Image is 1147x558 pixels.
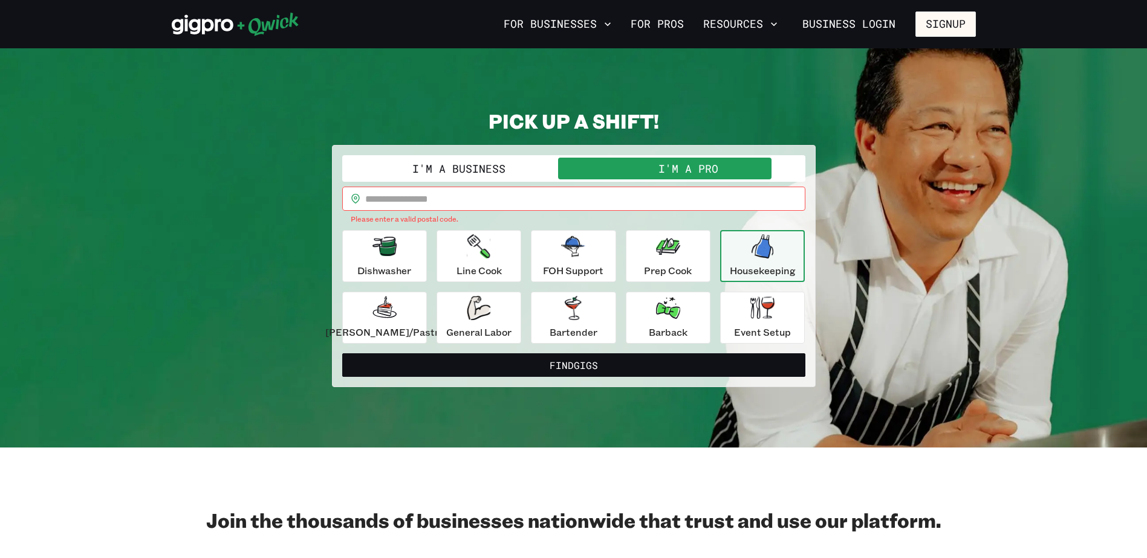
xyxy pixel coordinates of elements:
p: Housekeeping [730,263,796,278]
button: Prep Cook [626,230,710,282]
button: [PERSON_NAME]/Pastry [342,292,427,344]
p: Prep Cook [644,263,692,278]
p: Please enter a valid postal code. [351,213,797,225]
button: For Businesses [499,14,616,34]
h2: Join the thousands of businesses nationwide that trust and use our platform. [172,508,976,532]
button: FindGigs [342,353,805,377]
h2: PICK UP A SHIFT! [332,109,816,133]
p: [PERSON_NAME]/Pastry [325,325,444,339]
button: Event Setup [720,292,805,344]
p: FOH Support [543,263,603,278]
button: I'm a Pro [574,158,803,179]
button: Bartender [531,292,616,344]
button: General Labor [437,292,521,344]
a: Business Login [792,11,906,37]
button: Resources [698,14,782,34]
button: Signup [915,11,976,37]
p: Barback [649,325,687,339]
p: Line Cook [457,263,502,278]
p: Dishwasher [357,263,411,278]
p: Event Setup [734,325,791,339]
p: Bartender [550,325,597,339]
button: Dishwasher [342,230,427,282]
a: For Pros [626,14,689,34]
button: I'm a Business [345,158,574,179]
button: Housekeeping [720,230,805,282]
p: General Labor [446,325,512,339]
button: Line Cook [437,230,521,282]
button: FOH Support [531,230,616,282]
button: Barback [626,292,710,344]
